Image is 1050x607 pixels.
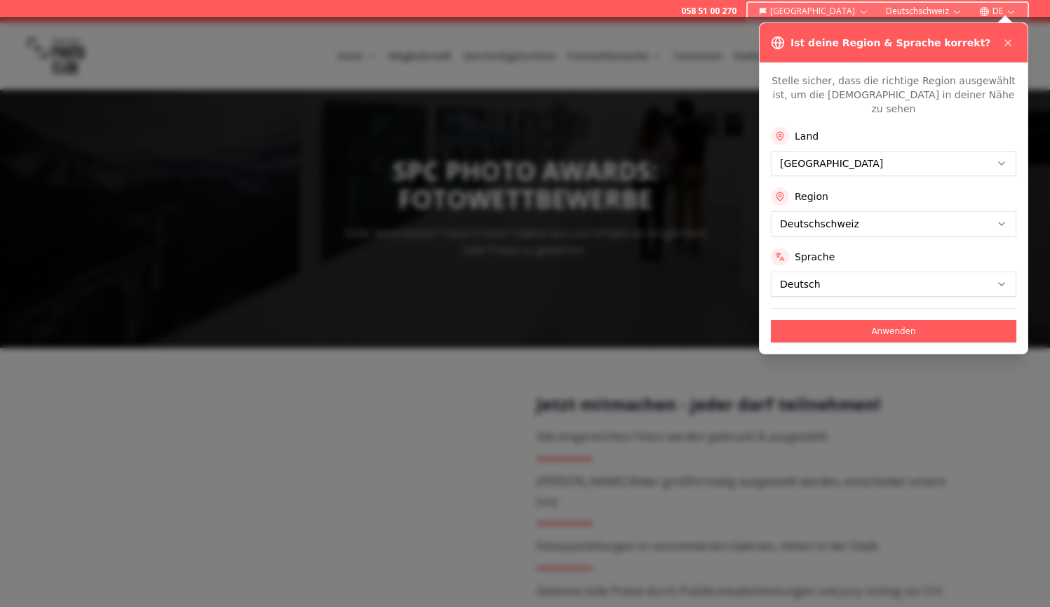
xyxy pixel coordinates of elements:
label: Land [795,129,819,143]
button: Deutschschweiz [880,3,968,20]
p: Stelle sicher, dass die richtige Region ausgewählt ist, um die [DEMOGRAPHIC_DATA] in deiner Nähe ... [771,74,1016,116]
h3: Ist deine Region & Sprache korrekt? [790,36,990,50]
a: 058 51 00 270 [681,6,736,17]
label: Sprache [795,250,835,264]
button: [GEOGRAPHIC_DATA] [753,3,875,20]
button: Anwenden [771,320,1016,342]
button: DE [974,3,1022,20]
label: Region [795,189,828,204]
